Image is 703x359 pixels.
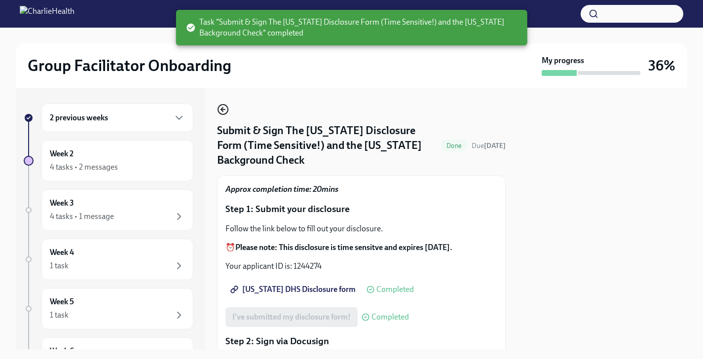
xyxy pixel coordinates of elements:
[185,17,519,38] span: Task "Submit & Sign The [US_STATE] Disclosure Form (Time Sensitive!) and the [US_STATE] Backgroun...
[50,148,74,159] h6: Week 2
[484,142,506,150] strong: [DATE]
[50,260,69,271] div: 1 task
[225,280,363,299] a: [US_STATE] DHS Disclosure form
[50,247,74,258] h6: Week 4
[50,112,108,123] h6: 2 previous weeks
[225,223,497,234] p: Follow the link below to fill out your disclosure.
[50,198,74,209] h6: Week 3
[441,142,468,149] span: Done
[41,104,193,132] div: 2 previous weeks
[225,242,497,253] p: ⏰
[24,239,193,280] a: Week 41 task
[50,310,69,321] div: 1 task
[225,261,497,272] p: Your applicant ID is: 1244274
[50,346,74,357] h6: Week 6
[472,142,506,150] span: Due
[376,286,414,293] span: Completed
[225,335,497,348] p: Step 2: Sign via Docusign
[225,184,338,194] strong: Approx completion time: 20mins
[24,140,193,181] a: Week 24 tasks • 2 messages
[50,211,114,222] div: 4 tasks • 1 message
[232,285,356,294] span: [US_STATE] DHS Disclosure form
[472,141,506,150] span: August 27th, 2025 10:00
[28,56,231,75] h2: Group Facilitator Onboarding
[217,123,437,168] h4: Submit & Sign The [US_STATE] Disclosure Form (Time Sensitive!) and the [US_STATE] Background Check
[235,243,452,252] strong: Please note: This disclosure is time sensitve and expires [DATE].
[50,162,118,173] div: 4 tasks • 2 messages
[24,189,193,231] a: Week 34 tasks • 1 message
[542,55,584,66] strong: My progress
[648,57,675,74] h3: 36%
[371,313,409,321] span: Completed
[20,6,74,22] img: CharlieHealth
[24,288,193,329] a: Week 51 task
[225,203,497,215] p: Step 1: Submit your disclosure
[50,296,74,307] h6: Week 5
